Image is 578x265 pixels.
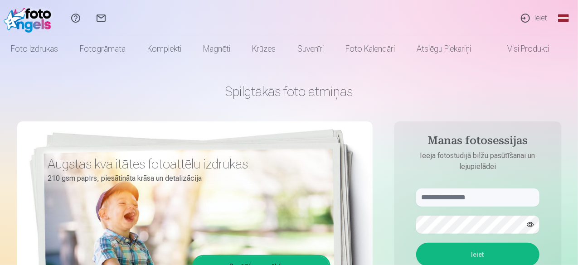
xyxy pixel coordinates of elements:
a: Visi produkti [482,36,560,62]
p: Ieeja fotostudijā bilžu pasūtīšanai un lejupielādei [407,150,549,172]
a: Magnēti [192,36,241,62]
a: Atslēgu piekariņi [406,36,482,62]
img: /fa1 [4,4,56,33]
h4: Manas fotosessijas [407,134,549,150]
a: Suvenīri [287,36,335,62]
p: 210 gsm papīrs, piesātināta krāsa un detalizācija [48,172,324,185]
a: Komplekti [136,36,192,62]
a: Krūzes [241,36,287,62]
h3: Augstas kvalitātes fotoattēlu izdrukas [48,156,324,172]
a: Fotogrāmata [69,36,136,62]
h1: Spilgtākās foto atmiņas [17,83,561,100]
a: Foto kalendāri [335,36,406,62]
